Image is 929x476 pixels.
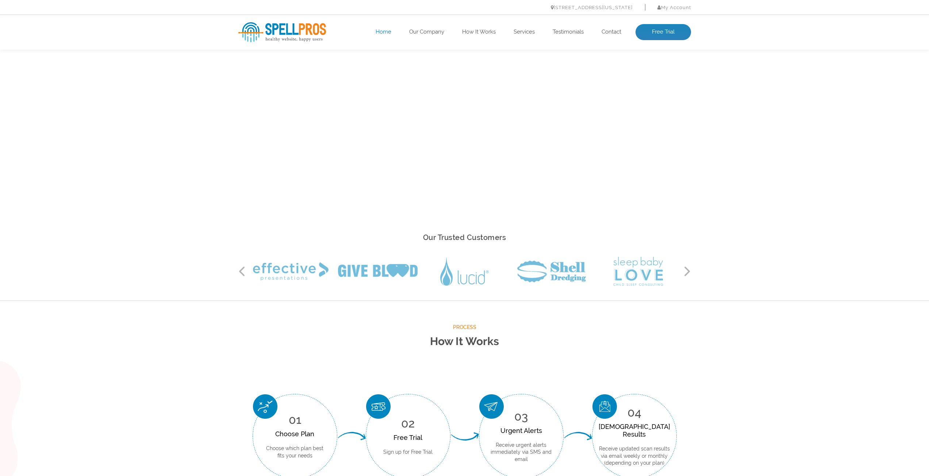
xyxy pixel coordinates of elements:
p: Sign up for Free Trial [383,449,433,456]
div: Urgent Alerts [490,427,552,434]
h2: Our Trusted Customers [238,231,691,244]
img: Effective [253,262,329,280]
p: Choose which plan best fits your needs [264,445,326,459]
span: 03 [514,410,528,423]
button: Previous [238,266,246,277]
img: Scan Result [592,394,617,419]
img: Free Trial [366,394,391,419]
img: Shell Dredging [517,260,586,282]
span: 01 [289,413,301,426]
img: Sleep Baby Love [613,257,663,286]
div: Choose Plan [264,430,326,438]
span: 02 [401,417,415,430]
div: [DEMOGRAPHIC_DATA] Results [599,423,670,438]
h2: How It Works [238,332,691,351]
span: 04 [627,406,641,419]
img: Urgent Alerts [479,394,504,419]
img: Choose Plan [253,394,277,419]
span: Process [238,323,691,332]
img: Give Blood [338,264,418,279]
button: Next [684,266,691,277]
img: Lucid [440,258,489,286]
p: Receive urgent alerts immediately via SMS and email [490,442,552,463]
p: Receive updated scan results via email weekly or monthly (depending on your plan) [599,445,670,467]
div: Free Trial [383,434,433,441]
